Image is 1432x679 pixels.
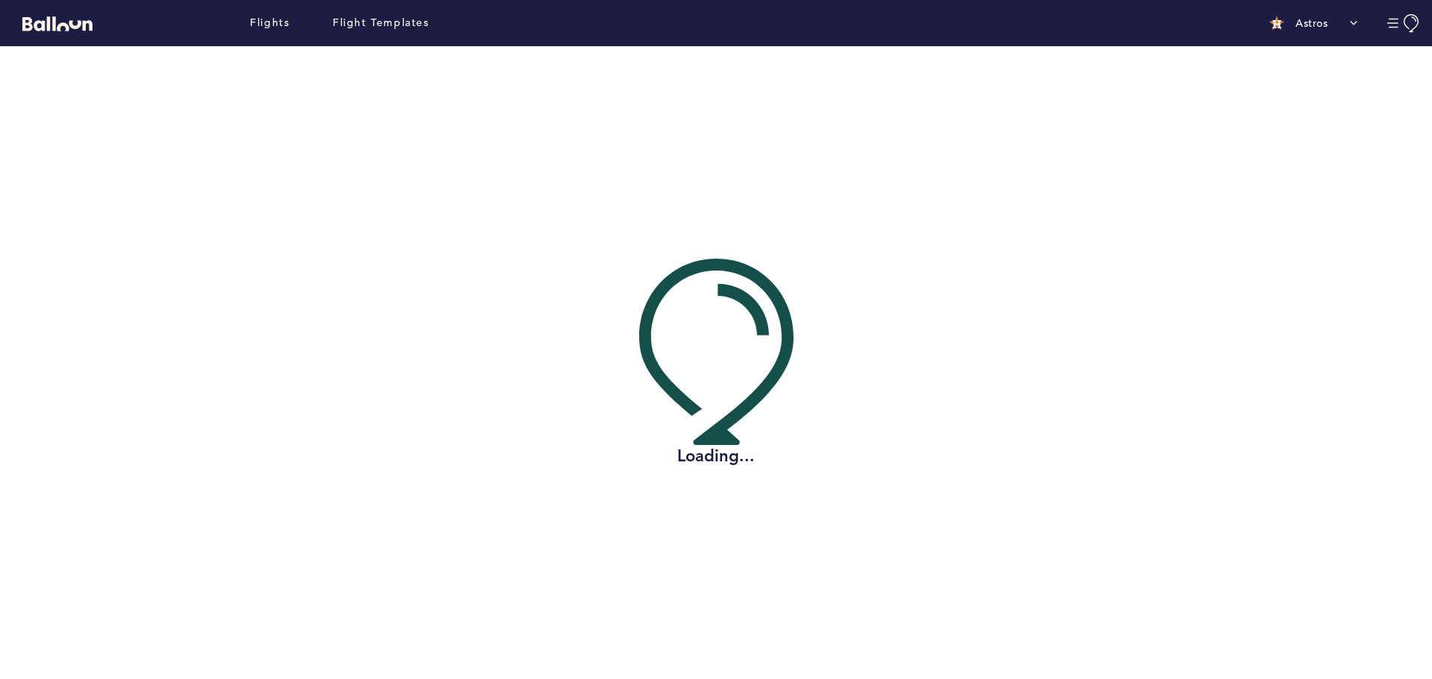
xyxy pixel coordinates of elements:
[22,16,92,31] svg: Balloon
[1262,8,1365,38] button: Astros
[1296,16,1328,31] p: Astros
[250,15,289,31] a: Flights
[11,15,92,31] a: Balloon
[1387,14,1421,33] button: Manage Account
[639,445,794,467] h2: Loading...
[333,15,430,31] a: Flight Templates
